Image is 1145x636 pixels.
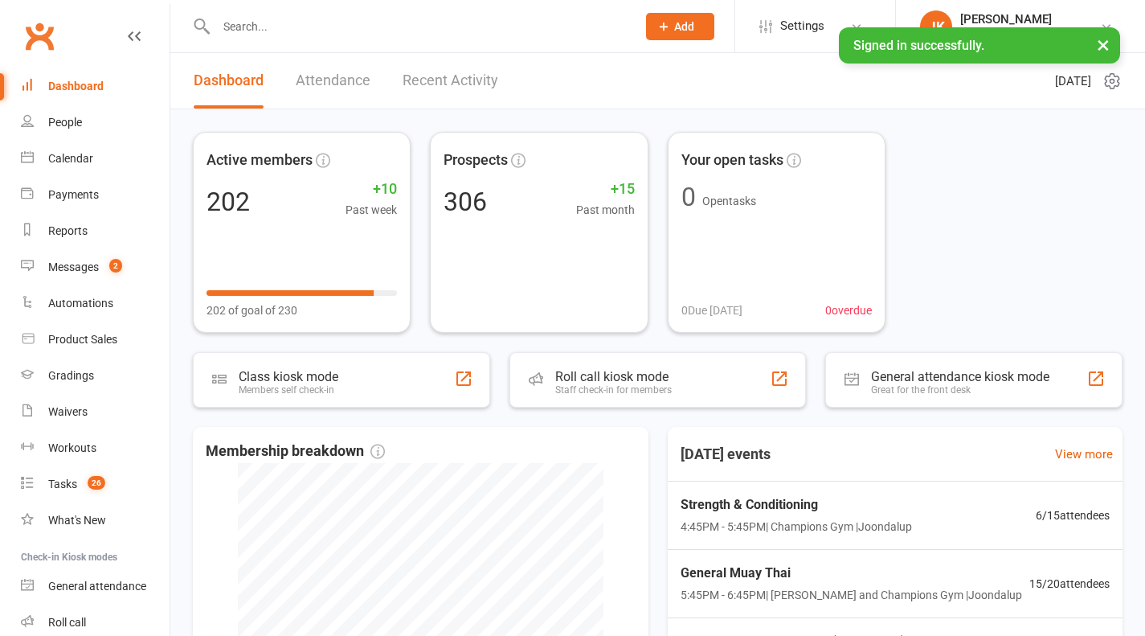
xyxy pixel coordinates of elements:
a: Workouts [21,430,170,466]
div: Champion [PERSON_NAME] [960,27,1100,41]
div: People [48,116,82,129]
button: Add [646,13,714,40]
a: Clubworx [19,16,59,56]
a: Calendar [21,141,170,177]
div: Tasks [48,478,77,490]
div: Gradings [48,369,94,382]
span: Past month [576,201,635,219]
span: Settings [780,8,824,44]
button: × [1089,27,1118,62]
span: Add [674,20,694,33]
span: General Muay Thai [681,563,1022,584]
div: 202 [207,189,250,215]
a: Recent Activity [403,53,498,109]
div: Class kiosk mode [239,369,338,384]
span: Past week [346,201,397,219]
div: Great for the front desk [871,384,1049,396]
div: Automations [48,297,113,310]
span: Prospects [444,149,508,172]
a: Automations [21,285,170,322]
div: Dashboard [48,80,104,92]
a: Gradings [21,358,170,394]
div: 306 [444,189,487,215]
a: General attendance kiosk mode [21,568,170,605]
span: Open tasks [702,195,756,207]
a: Attendance [296,53,370,109]
div: Roll call kiosk mode [555,369,672,384]
span: Signed in successfully. [853,38,984,53]
div: Calendar [48,152,93,165]
a: Messages 2 [21,249,170,285]
span: 5:45PM - 6:45PM | [PERSON_NAME] and Champions Gym | Joondalup [681,586,1022,604]
div: General attendance kiosk mode [871,369,1049,384]
h3: [DATE] events [668,440,783,469]
span: [DATE] [1055,72,1091,91]
span: 26 [88,476,105,490]
div: Payments [48,188,99,201]
a: Dashboard [21,68,170,105]
div: General attendance [48,580,146,593]
span: Your open tasks [681,149,783,172]
a: Payments [21,177,170,213]
span: 0 Due [DATE] [681,302,742,319]
a: Product Sales [21,322,170,358]
div: Staff check-in for members [555,384,672,396]
span: +10 [346,178,397,201]
span: 6 / 15 attendees [1036,507,1110,524]
span: 2 [109,259,122,273]
div: Workouts [48,441,96,454]
div: Reports [48,224,88,237]
a: View more [1055,445,1113,464]
a: Dashboard [194,53,264,109]
span: Membership breakdown [206,440,385,463]
span: 202 of goal of 230 [207,302,297,319]
a: Tasks 26 [21,466,170,503]
span: Strength & Conditioning [681,494,912,515]
a: People [21,105,170,141]
a: Waivers [21,394,170,430]
a: Reports [21,213,170,249]
div: Messages [48,261,99,273]
div: Waivers [48,405,88,418]
div: Roll call [48,616,86,629]
div: Members self check-in [239,384,338,396]
div: [PERSON_NAME] [960,12,1100,27]
div: What's New [48,514,106,527]
a: What's New [21,503,170,539]
div: 0 [681,184,696,210]
div: JK [920,10,952,43]
span: Active members [207,149,313,172]
span: 0 overdue [825,302,872,319]
span: 4:45PM - 5:45PM | Champions Gym | Joondalup [681,518,912,535]
input: Search... [211,15,625,38]
span: 15 / 20 attendees [1029,575,1110,593]
div: Product Sales [48,333,117,346]
span: +15 [576,178,635,201]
